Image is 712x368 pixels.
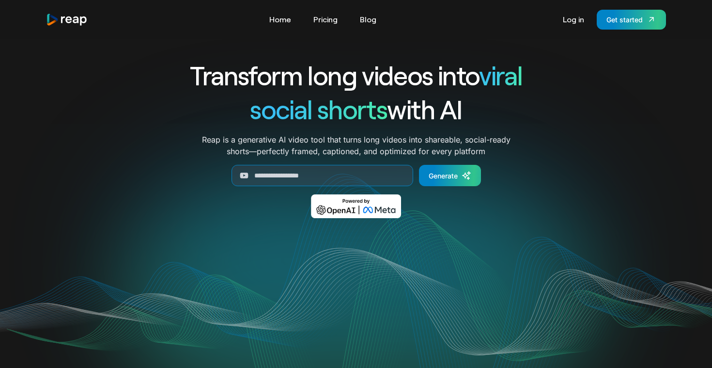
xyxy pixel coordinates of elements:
form: Generate Form [155,165,557,186]
a: Pricing [309,12,342,27]
img: reap logo [46,13,88,26]
div: Get started [606,15,643,25]
h1: Transform long videos into [155,58,557,92]
a: Generate [419,165,481,186]
a: Home [264,12,296,27]
span: social shorts [250,93,387,125]
a: home [46,13,88,26]
img: Powered by OpenAI & Meta [311,194,402,218]
p: Reap is a generative AI video tool that turns long videos into shareable, social-ready shorts—per... [202,134,511,157]
span: viral [479,59,522,91]
a: Blog [355,12,381,27]
h1: with AI [155,92,557,126]
div: Generate [429,171,458,181]
a: Get started [597,10,666,30]
a: Log in [558,12,589,27]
